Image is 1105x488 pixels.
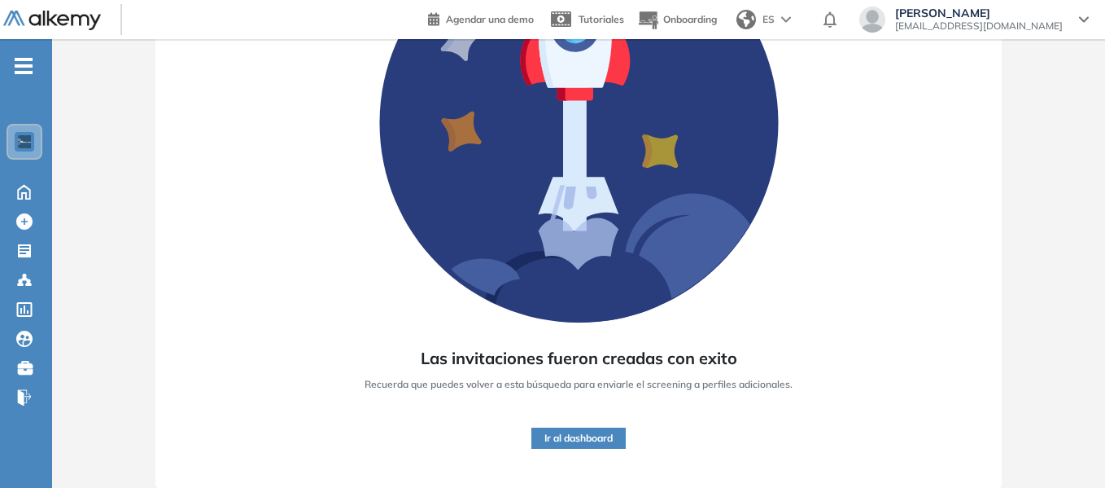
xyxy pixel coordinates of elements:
span: Agendar una demo [446,13,534,25]
span: Las invitaciones fueron creadas con exito [421,346,737,371]
img: arrow [781,16,791,23]
button: Onboarding [637,2,717,37]
span: [PERSON_NAME] [895,7,1063,20]
span: [EMAIL_ADDRESS][DOMAIN_NAME] [895,20,1063,33]
i: - [15,64,33,68]
img: https://assets.alkemy.org/workspaces/1802/d452bae4-97f6-47ab-b3bf-1c40240bc960.jpg [18,135,31,148]
span: Tutoriales [579,13,624,25]
img: Logo [3,11,101,31]
span: Recuerda que puedes volver a esta búsqueda para enviarle el screening a perfiles adicionales. [365,377,793,392]
span: Onboarding [663,13,717,25]
a: Agendar una demo [428,8,534,28]
button: Ir al dashboard [531,428,626,449]
span: ES [762,12,775,27]
img: world [736,10,756,29]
